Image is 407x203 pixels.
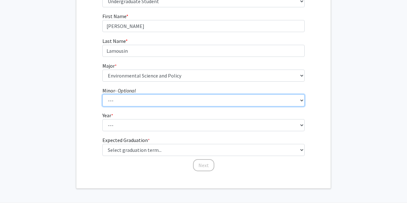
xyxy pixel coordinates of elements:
label: Major [102,62,117,70]
span: Last Name [102,38,126,44]
label: Minor [102,87,136,94]
i: - Optional [115,87,136,94]
label: Year [102,112,113,119]
label: Expected Graduation [102,136,150,144]
iframe: Chat [5,174,27,198]
button: Next [193,159,214,171]
span: First Name [102,13,126,19]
